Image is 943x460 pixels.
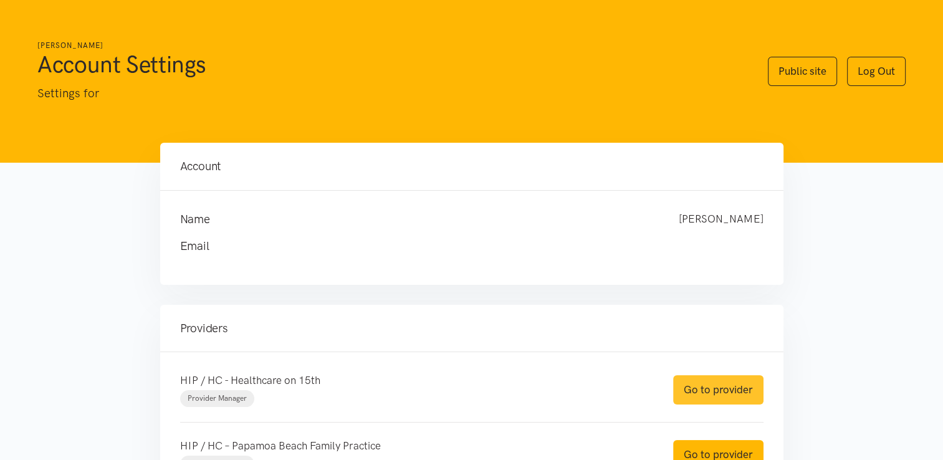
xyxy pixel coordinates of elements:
div: [PERSON_NAME] [666,211,776,228]
p: HIP / HC - Healthcare on 15th [180,372,648,389]
a: Public site [768,57,837,86]
p: HIP / HC – Papamoa Beach Family Practice [180,438,648,454]
h4: Providers [180,320,763,337]
h4: Name [180,211,654,228]
h1: Account Settings [37,49,743,79]
a: Log Out [847,57,906,86]
p: Settings for [37,84,743,103]
h4: Account [180,158,763,175]
h4: Email [180,237,739,255]
a: Go to provider [673,375,763,405]
span: Provider Manager [188,394,247,403]
h6: [PERSON_NAME] [37,40,743,52]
